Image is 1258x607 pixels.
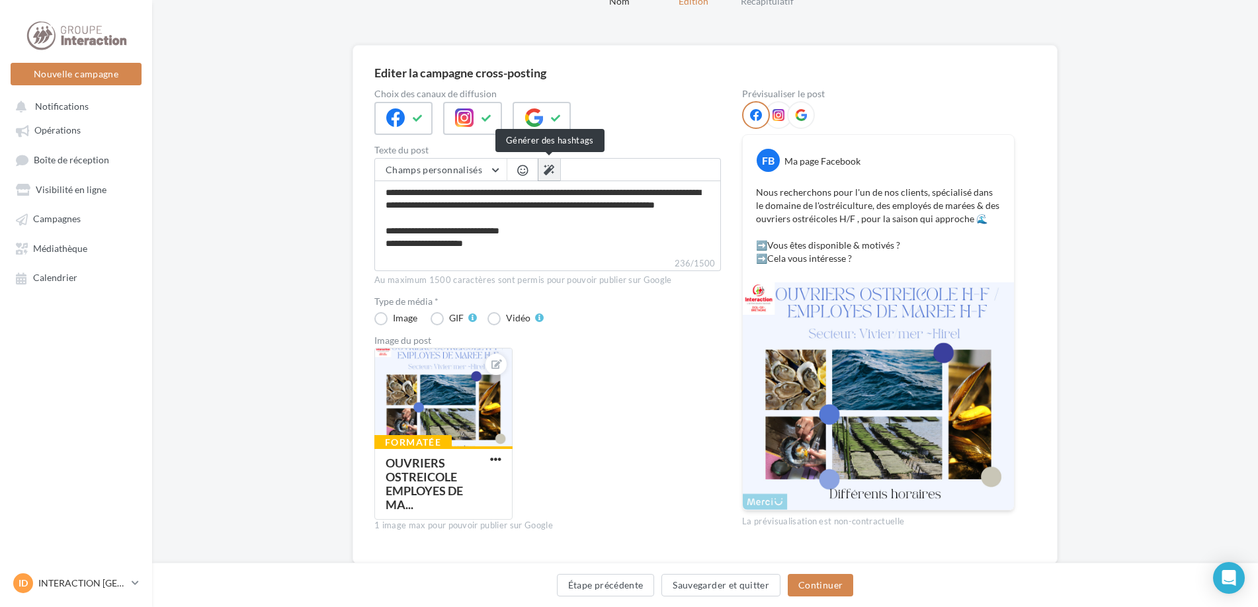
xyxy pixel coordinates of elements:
[386,456,463,512] div: OUVRIERS OSTREICOLE EMPLOYES DE MA...
[8,118,144,142] a: Opérations
[374,67,546,79] div: Editer la campagne cross-posting
[393,313,417,323] div: Image
[374,336,721,345] div: Image du post
[374,274,721,286] div: Au maximum 1500 caractères sont permis pour pouvoir publier sur Google
[11,63,142,85] button: Nouvelle campagne
[386,164,482,175] span: Champs personnalisés
[375,159,507,181] button: Champs personnalisés
[11,571,142,596] a: ID INTERACTION [GEOGRAPHIC_DATA]
[784,155,860,168] div: Ma page Facebook
[374,297,721,306] label: Type de média *
[33,272,77,284] span: Calendrier
[788,574,853,596] button: Continuer
[19,577,28,590] span: ID
[36,184,106,195] span: Visibilité en ligne
[757,149,780,172] div: FB
[557,574,655,596] button: Étape précédente
[506,313,530,323] div: Vidéo
[34,125,81,136] span: Opérations
[374,89,721,99] label: Choix des canaux de diffusion
[8,147,144,172] a: Boîte de réception
[34,154,109,165] span: Boîte de réception
[8,177,144,201] a: Visibilité en ligne
[661,574,780,596] button: Sauvegarder et quitter
[8,265,144,289] a: Calendrier
[742,89,1015,99] div: Prévisualiser le post
[8,236,144,260] a: Médiathèque
[8,206,144,230] a: Campagnes
[374,145,721,155] label: Texte du post
[374,520,721,532] div: 1 image max pour pouvoir publier sur Google
[1213,562,1245,594] div: Open Intercom Messenger
[742,510,1015,528] div: La prévisualisation est non-contractuelle
[38,577,126,590] p: INTERACTION [GEOGRAPHIC_DATA]
[495,129,605,152] div: Générer des hashtags
[35,101,89,112] span: Notifications
[33,243,87,254] span: Médiathèque
[449,313,464,323] div: GIF
[374,435,452,450] div: Formatée
[756,186,1001,265] p: Nous recherchons pour l'un de nos clients, spécialisé dans le domaine de l'ostréiculture, des emp...
[33,214,81,225] span: Campagnes
[374,257,721,271] label: 236/1500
